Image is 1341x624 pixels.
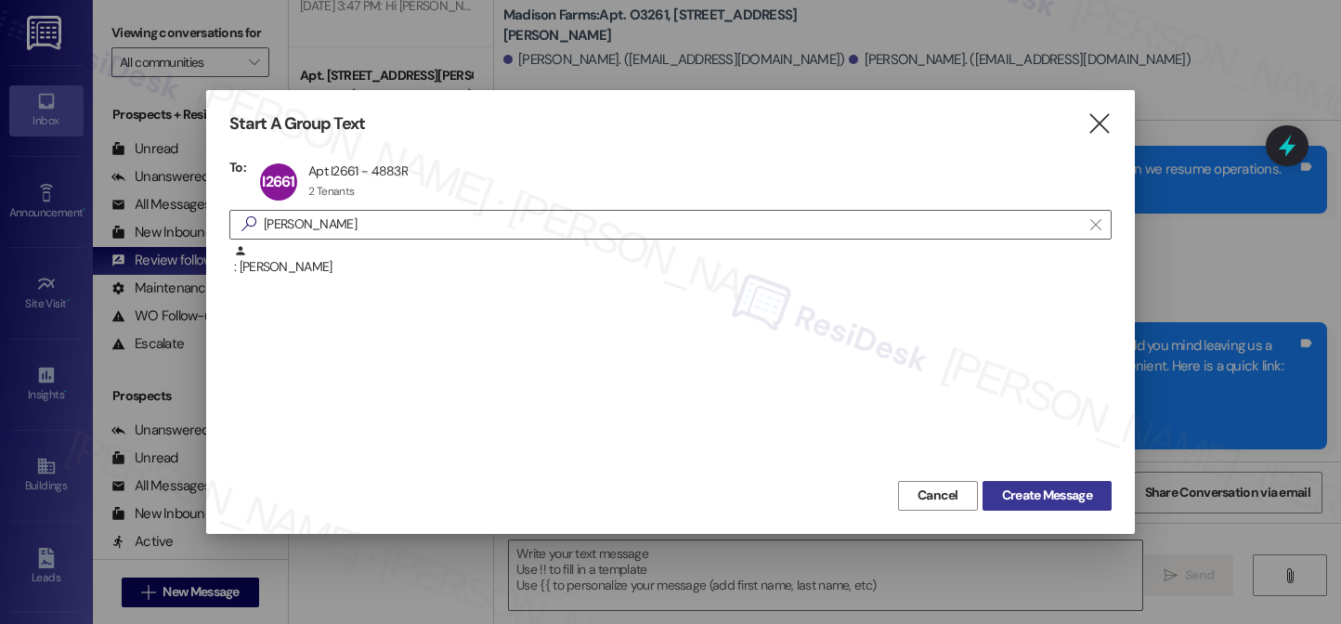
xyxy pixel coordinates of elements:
[1087,114,1112,134] i: 
[898,481,978,511] button: Cancel
[1081,211,1111,239] button: Clear text
[264,212,1081,238] input: Search for any contact or apartment
[229,244,1112,291] div: : [PERSON_NAME]
[262,172,294,191] span: I2661
[308,162,408,179] div: Apt I2661 - 4883R
[229,113,365,135] h3: Start A Group Text
[229,159,246,175] h3: To:
[308,184,355,199] div: 2 Tenants
[983,481,1112,511] button: Create Message
[1002,486,1092,505] span: Create Message
[1090,217,1100,232] i: 
[918,486,958,505] span: Cancel
[234,244,1112,277] div: : [PERSON_NAME]
[234,214,264,234] i: 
